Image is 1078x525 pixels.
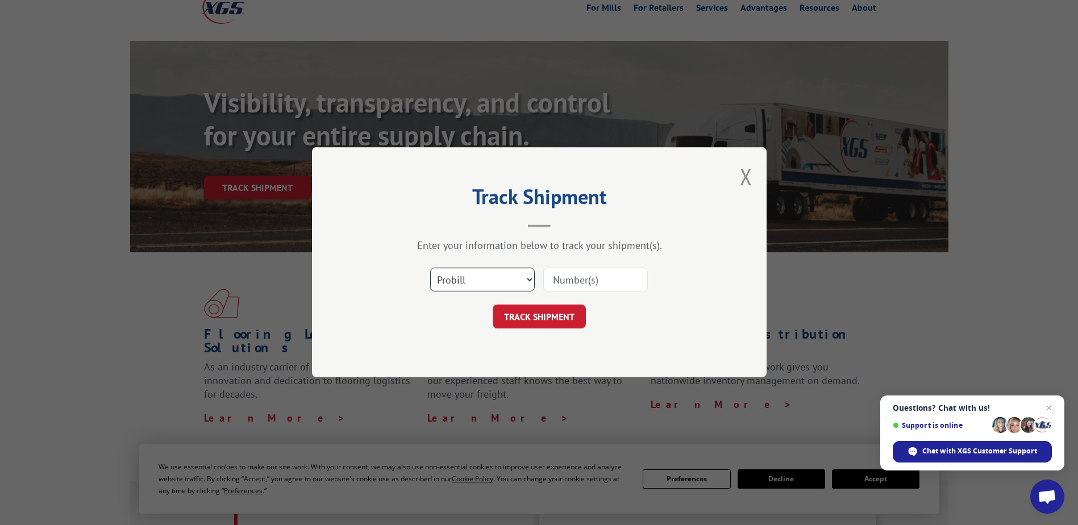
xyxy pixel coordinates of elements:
span: Questions? Chat with us! [893,403,1052,413]
button: TRACK SHIPMENT [493,305,586,329]
div: Enter your information below to track your shipment(s). [369,239,710,252]
input: Number(s) [543,268,648,292]
span: Chat with XGS Customer Support [922,446,1037,456]
span: Support is online [893,421,988,430]
div: Chat with XGS Customer Support [893,441,1052,463]
button: Close modal [740,161,752,191]
div: Open chat [1030,480,1064,514]
span: Close chat [1042,401,1056,415]
h2: Track Shipment [369,189,710,210]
